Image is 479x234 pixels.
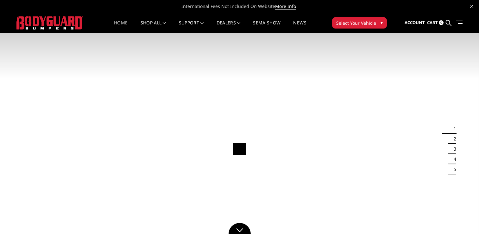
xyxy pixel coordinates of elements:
[450,144,456,154] button: 3 of 5
[332,17,387,29] button: Select Your Vehicle
[293,21,306,33] a: News
[253,21,280,33] a: SEMA Show
[217,21,241,33] a: Dealers
[405,20,425,25] span: Account
[427,14,444,31] a: Cart 0
[141,21,166,33] a: shop all
[450,164,456,174] button: 5 of 5
[16,16,83,29] img: BODYGUARD BUMPERS
[450,124,456,134] button: 1 of 5
[450,134,456,144] button: 2 of 5
[381,19,383,26] span: ▾
[179,21,204,33] a: Support
[336,20,376,26] span: Select Your Vehicle
[114,21,128,33] a: Home
[450,154,456,164] button: 4 of 5
[229,223,251,234] a: Click to Down
[427,20,438,25] span: Cart
[275,3,296,10] a: More Info
[405,14,425,31] a: Account
[439,20,444,25] span: 0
